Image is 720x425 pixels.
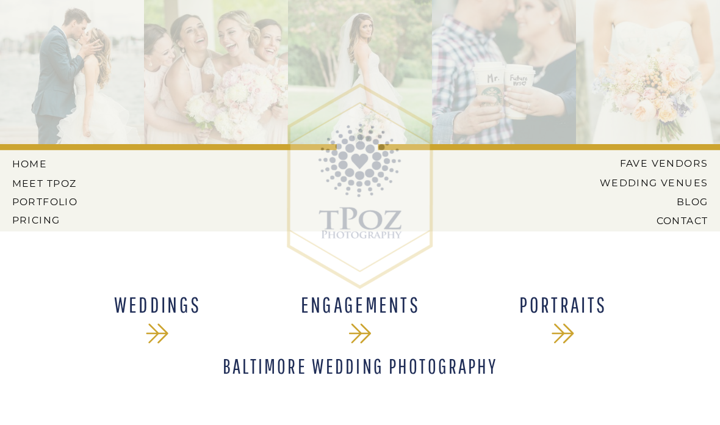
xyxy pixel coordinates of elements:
[12,159,66,170] a: HOME
[12,197,81,208] a: PORTFOLIO
[282,294,439,316] a: ENGAGEMENTS
[79,294,236,316] a: WEDDINGS
[96,357,624,387] h1: Baltimore Wedding Photography
[614,215,708,226] a: CONTACT
[12,214,81,225] a: Pricing
[591,197,708,208] a: BLOG
[12,178,77,189] a: MEET tPoz
[581,177,708,188] a: Wedding Venues
[485,294,642,316] a: Portraits
[610,158,708,169] a: Fave Vendors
